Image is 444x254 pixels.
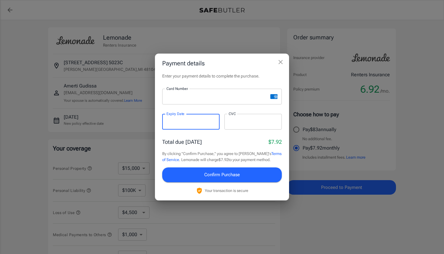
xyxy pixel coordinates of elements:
label: CVC [229,111,236,116]
label: Expiry Date [166,111,185,116]
a: Terms of Service [162,151,282,162]
span: Confirm Purchase [204,171,240,179]
p: $7.92 [269,138,282,146]
p: By clicking "Confirm Purchase," you agree to [PERSON_NAME]'s . Lemonade will charge $7.92 to your... [162,151,282,163]
svg: amex [270,94,278,99]
button: Confirm Purchase [162,167,282,182]
p: Your transaction is secure [205,188,248,193]
label: Card Number [166,86,188,91]
p: Total due [DATE] [162,138,202,146]
p: Enter your payment details to complete the purchase. [162,73,282,79]
iframe: Secure CVC input frame [229,119,278,125]
button: close [275,56,287,68]
h2: Payment details [155,54,289,73]
iframe: Secure expiration date input frame [166,119,215,125]
iframe: Secure card number input frame [166,94,268,100]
